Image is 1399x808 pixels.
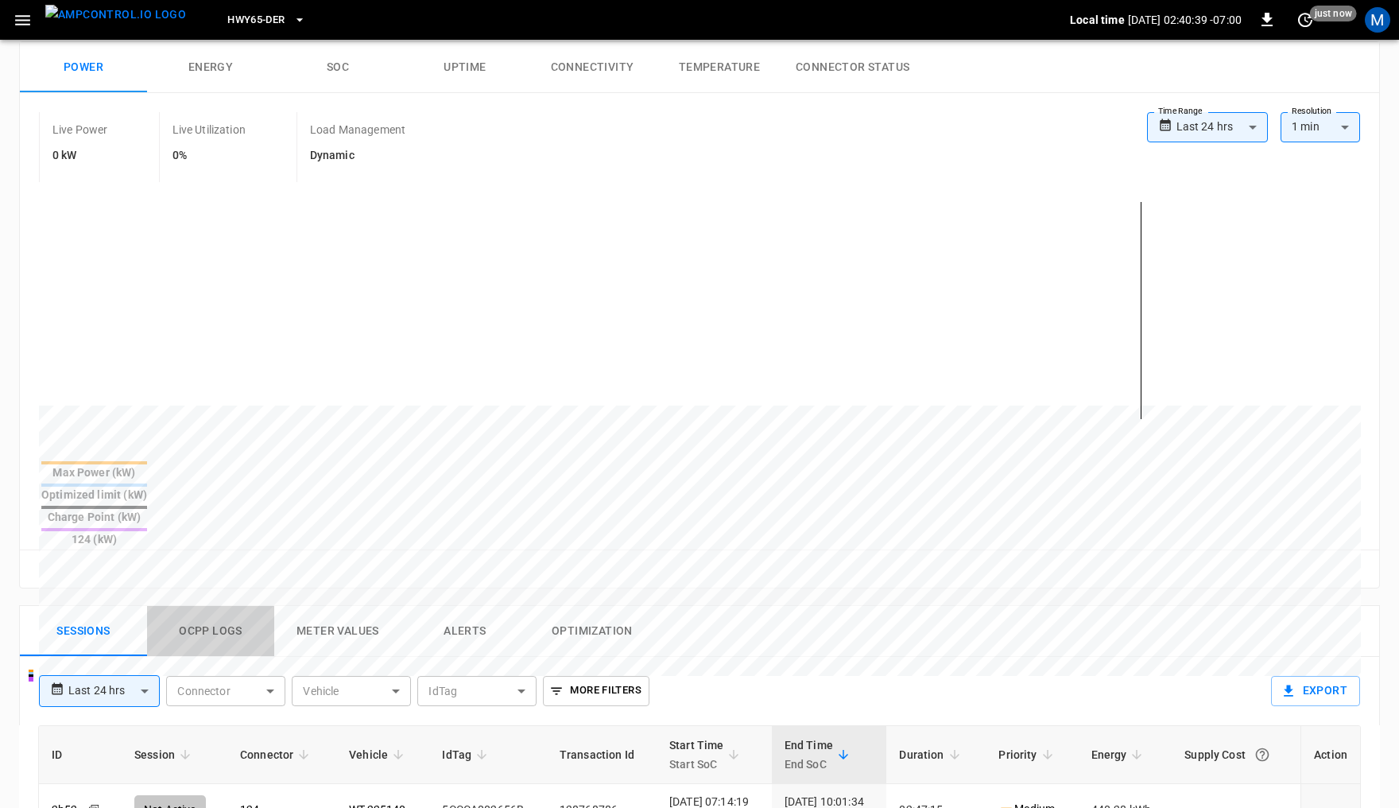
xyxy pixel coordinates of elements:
span: IdTag [442,745,492,764]
label: Resolution [1292,105,1331,118]
span: Vehicle [349,745,409,764]
button: The cost of your charging session based on your supply rates [1248,740,1277,769]
th: Action [1300,726,1360,784]
button: Sessions [20,606,147,657]
button: Energy [147,42,274,93]
label: Time Range [1158,105,1203,118]
span: End TimeEnd SoC [785,736,854,774]
p: Load Management [310,122,405,138]
button: Power [20,42,147,93]
span: just now [1310,6,1357,21]
img: ampcontrol.io logo [45,5,186,25]
button: Uptime [401,42,529,93]
button: Connectivity [529,42,656,93]
th: ID [39,726,122,784]
button: HWY65-DER [221,5,312,36]
div: 1 min [1281,112,1360,142]
div: Last 24 hrs [68,676,160,706]
p: Live Utilization [172,122,246,138]
div: Last 24 hrs [1176,112,1268,142]
h6: 0 kW [52,147,108,165]
span: Start TimeStart SoC [669,736,745,774]
h6: 0% [172,147,246,165]
span: Session [134,745,196,764]
span: Priority [998,745,1057,764]
button: SOC [274,42,401,93]
button: Ocpp logs [147,606,274,657]
p: [DATE] 02:40:39 -07:00 [1128,12,1242,28]
button: Meter Values [274,606,401,657]
span: HWY65-DER [227,11,285,29]
p: Start SoC [669,755,724,774]
span: Duration [899,745,964,764]
button: More Filters [543,676,649,706]
button: Temperature [656,42,783,93]
span: Energy [1091,745,1148,764]
span: Connector [240,745,314,764]
p: Local time [1070,12,1125,28]
th: Transaction Id [547,726,657,784]
button: Connector Status [783,42,922,93]
button: Optimization [529,606,656,657]
p: End SoC [785,755,833,774]
h6: Dynamic [310,147,405,165]
button: set refresh interval [1292,7,1318,33]
div: profile-icon [1365,7,1390,33]
div: Start Time [669,736,724,774]
div: Supply Cost [1184,740,1288,769]
p: Live Power [52,122,108,138]
button: Alerts [401,606,529,657]
button: Export [1271,676,1360,706]
div: End Time [785,736,833,774]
